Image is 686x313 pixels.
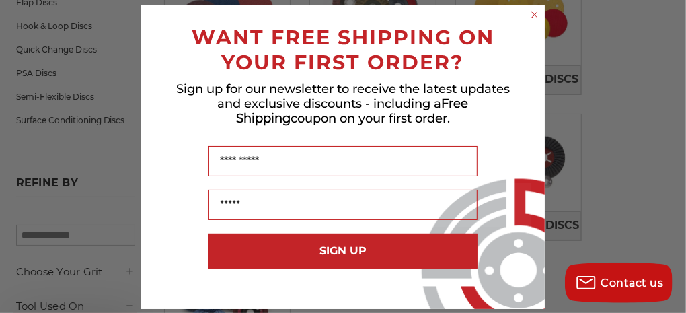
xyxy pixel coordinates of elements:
[208,234,478,269] button: SIGN UP
[176,81,510,126] span: Sign up for our newsletter to receive the latest updates and exclusive discounts - including a co...
[528,8,541,22] button: Close dialog
[565,263,673,303] button: Contact us
[208,190,478,220] input: Email
[192,25,494,75] span: WANT FREE SHIPPING ON YOUR FIRST ORDER?
[236,96,469,126] span: Free Shipping
[601,277,664,289] span: Contact us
